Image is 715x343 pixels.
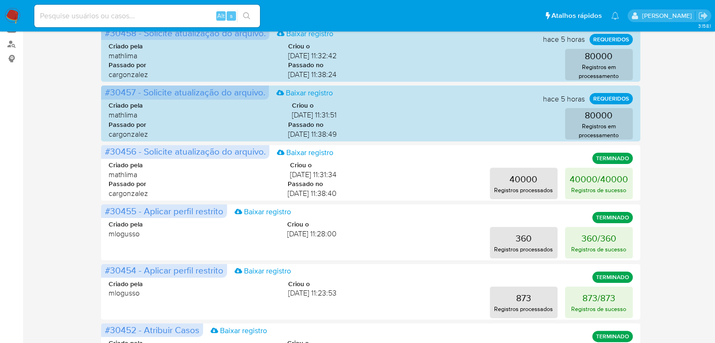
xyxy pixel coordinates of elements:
a: Sair [698,11,708,21]
span: s [230,11,233,20]
span: 3.158.1 [698,22,710,30]
p: matias.logusso@mercadopago.com.br [642,11,695,20]
span: Atalhos rápidos [551,11,602,21]
button: search-icon [237,9,256,23]
span: Alt [217,11,225,20]
a: Notificações [611,12,619,20]
input: Pesquise usuários ou casos... [34,10,260,22]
